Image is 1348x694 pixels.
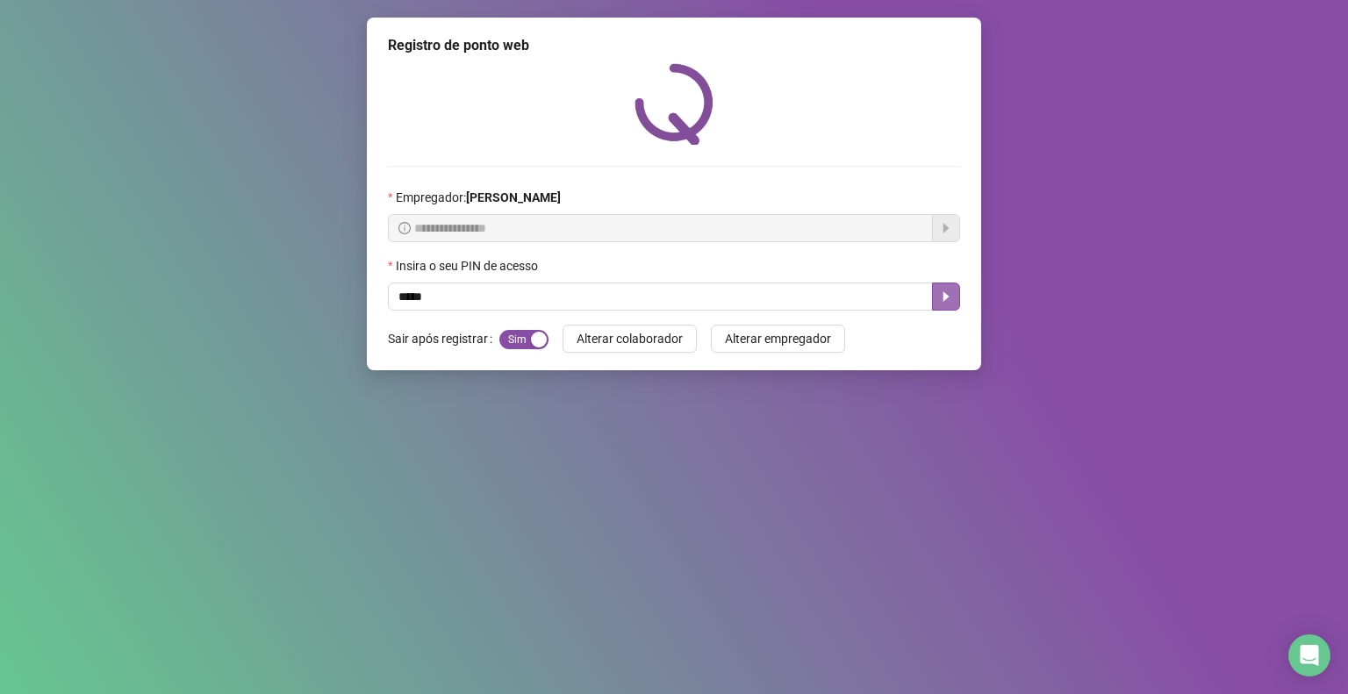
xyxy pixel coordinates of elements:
[388,256,549,275] label: Insira o seu PIN de acesso
[388,35,960,56] div: Registro de ponto web
[398,222,411,234] span: info-circle
[577,329,683,348] span: Alterar colaborador
[563,325,697,353] button: Alterar colaborador
[711,325,845,353] button: Alterar empregador
[725,329,831,348] span: Alterar empregador
[1288,634,1330,676] div: Open Intercom Messenger
[466,190,561,204] strong: [PERSON_NAME]
[396,188,561,207] span: Empregador :
[635,63,713,145] img: QRPoint
[388,325,499,353] label: Sair após registrar
[939,290,953,304] span: caret-right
